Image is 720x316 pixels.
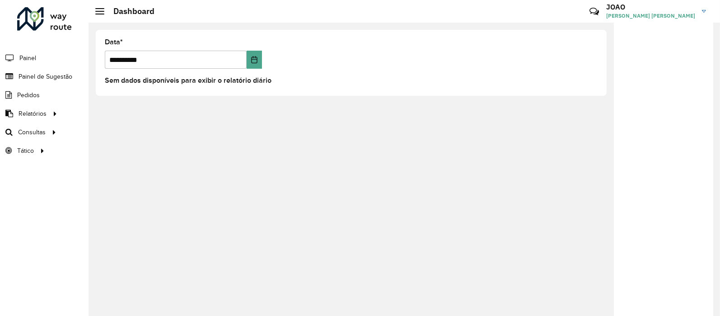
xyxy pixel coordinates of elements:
[19,53,36,63] span: Painel
[606,12,695,20] span: [PERSON_NAME] [PERSON_NAME]
[17,146,34,156] span: Tático
[105,75,271,86] label: Sem dados disponíveis para exibir o relatório diário
[19,109,47,118] span: Relatórios
[104,6,154,16] h2: Dashboard
[18,127,46,137] span: Consultas
[105,37,123,47] label: Data
[19,72,72,81] span: Painel de Sugestão
[247,51,262,69] button: Choose Date
[584,2,604,21] a: Contato Rápido
[17,90,40,100] span: Pedidos
[606,3,695,11] h3: JOAO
